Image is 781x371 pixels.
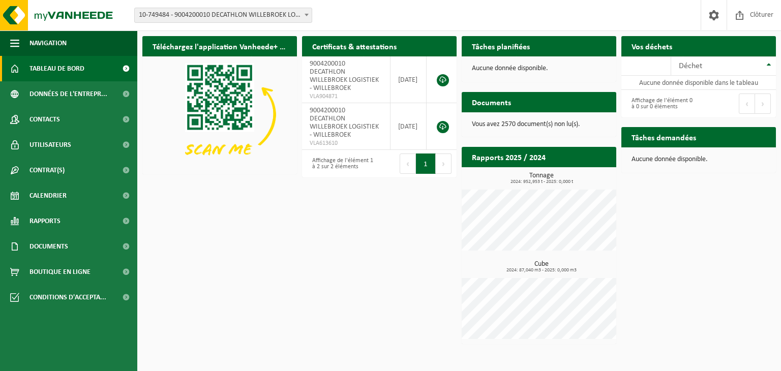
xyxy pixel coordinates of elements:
[462,92,521,112] h2: Documents
[134,8,312,23] span: 10-749484 - 9004200010 DECATHLON WILLEBROEK LOGISTIEK - WILLEBROEK
[29,56,84,81] span: Tableau de bord
[29,285,106,310] span: Conditions d'accepta...
[142,36,297,56] h2: Téléchargez l'application Vanheede+ maintenant!
[400,153,416,174] button: Previous
[29,107,60,132] span: Contacts
[632,156,766,163] p: Aucune donnée disponible.
[29,158,65,183] span: Contrat(s)
[29,259,91,285] span: Boutique en ligne
[135,8,312,22] span: 10-749484 - 9004200010 DECATHLON WILLEBROEK LOGISTIEK - WILLEBROEK
[310,60,379,92] span: 9004200010 DECATHLON WILLEBROEK LOGISTIEK - WILLEBROEK
[29,81,107,107] span: Données de l'entrepr...
[679,62,702,70] span: Déchet
[29,30,67,56] span: Navigation
[29,132,71,158] span: Utilisateurs
[416,153,436,174] button: 1
[307,152,374,175] div: Affichage de l'élément 1 à 2 sur 2 éléments
[390,56,427,103] td: [DATE]
[390,103,427,150] td: [DATE]
[436,153,452,174] button: Next
[310,139,382,147] span: VLA613610
[621,36,682,56] h2: Vos déchets
[142,56,297,172] img: Download de VHEPlus App
[472,121,606,128] p: Vous avez 2570 document(s) non lu(s).
[528,167,615,187] a: Consulter les rapports
[467,172,616,184] h3: Tonnage
[462,36,540,56] h2: Tâches planifiées
[310,107,379,139] span: 9004200010 DECATHLON WILLEBROEK LOGISTIEK - WILLEBROEK
[310,92,382,101] span: VLA904871
[302,36,407,56] h2: Certificats & attestations
[626,92,694,115] div: Affichage de l'élément 0 à 0 sur 0 éléments
[739,94,755,114] button: Previous
[462,147,556,167] h2: Rapports 2025 / 2024
[29,234,68,259] span: Documents
[467,268,616,273] span: 2024: 87,040 m3 - 2025: 0,000 m3
[472,65,606,72] p: Aucune donnée disponible.
[621,127,706,147] h2: Tâches demandées
[29,183,67,208] span: Calendrier
[621,76,776,90] td: Aucune donnée disponible dans le tableau
[467,179,616,184] span: 2024: 952,953 t - 2025: 0,000 t
[755,94,771,114] button: Next
[29,208,61,234] span: Rapports
[467,261,616,273] h3: Cube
